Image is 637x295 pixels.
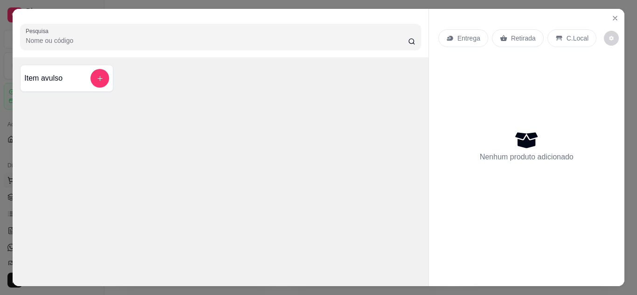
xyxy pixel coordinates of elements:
[480,151,574,163] p: Nenhum produto adicionado
[567,34,589,43] p: C.Local
[26,27,52,35] label: Pesquisa
[604,31,619,46] button: decrease-product-quantity
[24,73,62,84] h4: Item avulso
[26,36,408,45] input: Pesquisa
[608,11,623,26] button: Close
[90,69,109,88] button: add-separate-item
[511,34,536,43] p: Retirada
[457,34,480,43] p: Entrega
